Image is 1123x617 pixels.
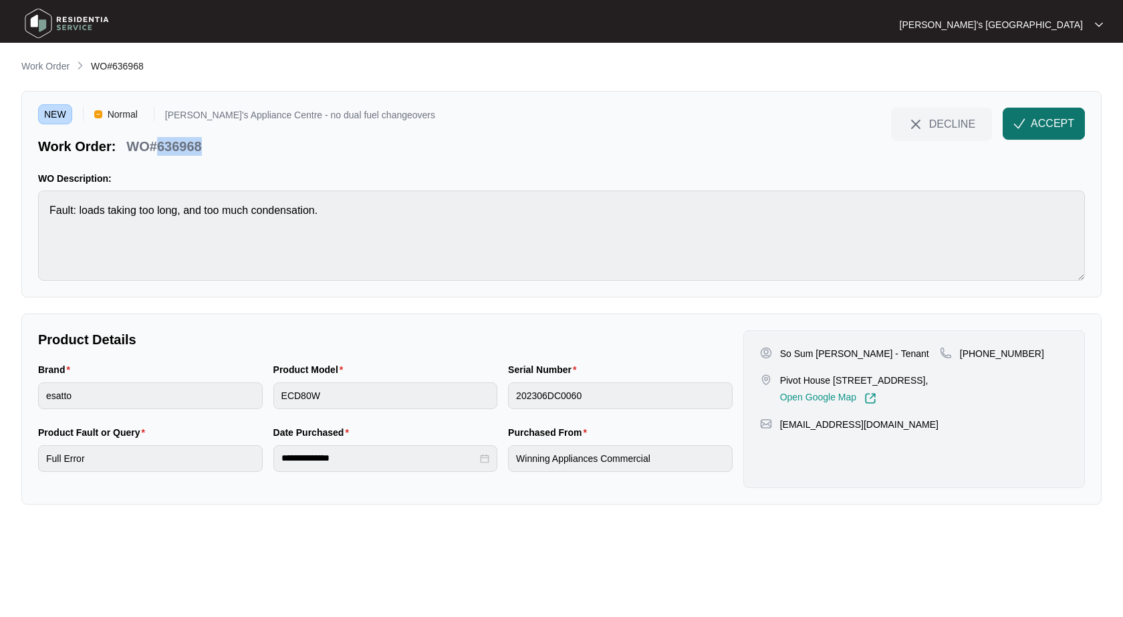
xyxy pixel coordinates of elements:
p: Pivot House [STREET_ADDRESS], [780,374,928,387]
img: dropdown arrow [1095,21,1103,28]
img: residentia service logo [20,3,114,43]
label: Brand [38,363,76,376]
img: map-pin [760,374,772,386]
p: So Sum [PERSON_NAME] - Tenant [780,347,929,360]
span: DECLINE [929,116,975,131]
img: chevron-right [75,60,86,71]
input: Purchased From [508,445,733,472]
span: WO#636968 [91,61,144,72]
textarea: Fault: loads taking too long, and too much condensation. [38,191,1085,281]
label: Product Fault or Query [38,426,150,439]
span: ACCEPT [1031,116,1074,132]
p: [PERSON_NAME]'s [GEOGRAPHIC_DATA] [900,18,1083,31]
label: Purchased From [508,426,592,439]
p: Work Order: [38,137,116,156]
span: Normal [102,104,143,124]
img: map-pin [940,347,952,359]
button: check-IconACCEPT [1003,108,1085,140]
img: user-pin [760,347,772,359]
label: Product Model [273,363,349,376]
img: close-Icon [908,116,924,132]
button: close-IconDECLINE [891,108,992,140]
p: WO Description: [38,172,1085,185]
p: [EMAIL_ADDRESS][DOMAIN_NAME] [780,418,939,431]
p: WO#636968 [126,137,201,156]
input: Brand [38,382,263,409]
p: Work Order [21,59,70,73]
img: check-Icon [1013,118,1025,130]
p: Product Details [38,330,733,349]
a: Work Order [19,59,72,74]
label: Date Purchased [273,426,354,439]
a: Open Google Map [780,392,876,404]
img: map-pin [760,418,772,430]
img: Vercel Logo [94,110,102,118]
input: Product Fault or Query [38,445,263,472]
span: NEW [38,104,72,124]
p: [PERSON_NAME]'s Appliance Centre - no dual fuel changeovers [165,110,435,124]
label: Serial Number [508,363,582,376]
input: Serial Number [508,382,733,409]
p: [PHONE_NUMBER] [960,347,1044,360]
input: Product Model [273,382,498,409]
img: Link-External [864,392,876,404]
input: Date Purchased [281,451,478,465]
